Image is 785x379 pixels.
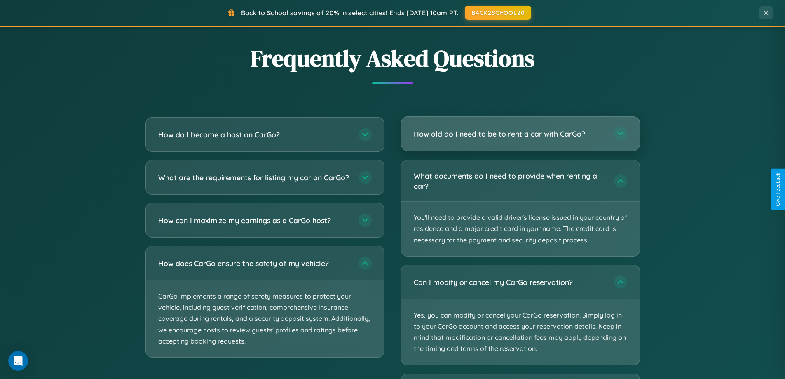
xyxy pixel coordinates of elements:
p: Yes, you can modify or cancel your CarGo reservation. Simply log in to your CarGo account and acc... [401,299,640,365]
h2: Frequently Asked Questions [145,42,640,74]
div: Open Intercom Messenger [8,351,28,371]
button: BACK2SCHOOL20 [465,6,531,20]
p: You'll need to provide a valid driver's license issued in your country of residence and a major c... [401,202,640,256]
h3: How can I maximize my earnings as a CarGo host? [158,215,350,226]
span: Back to School savings of 20% in select cities! Ends [DATE] 10am PT. [241,9,459,17]
h3: How does CarGo ensure the safety of my vehicle? [158,258,350,268]
div: Give Feedback [775,173,781,206]
p: CarGo implements a range of safety measures to protect your vehicle, including guest verification... [146,280,384,357]
h3: Can I modify or cancel my CarGo reservation? [414,277,606,287]
h3: What documents do I need to provide when renting a car? [414,171,606,191]
h3: How do I become a host on CarGo? [158,129,350,140]
h3: How old do I need to be to rent a car with CarGo? [414,129,606,139]
h3: What are the requirements for listing my car on CarGo? [158,172,350,183]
